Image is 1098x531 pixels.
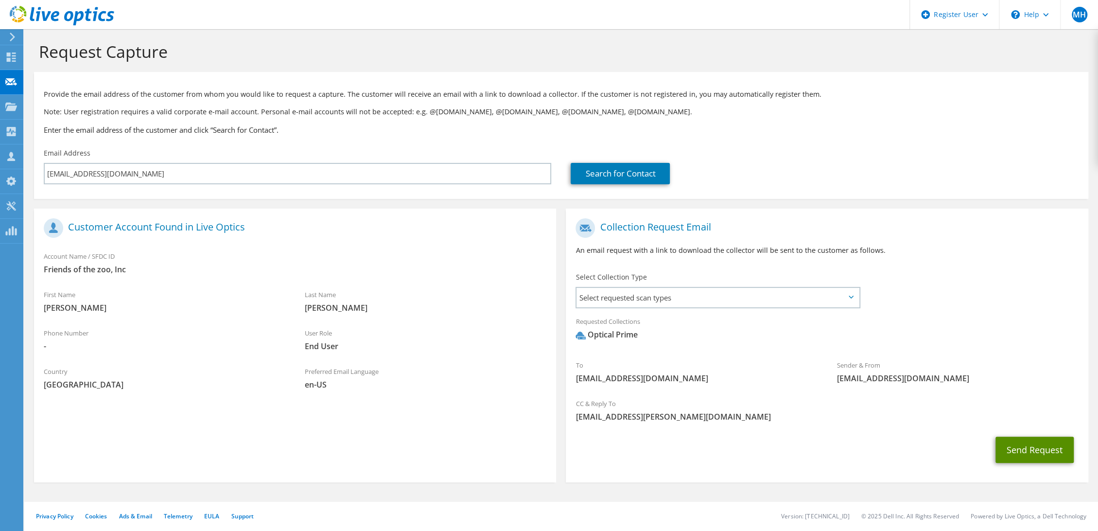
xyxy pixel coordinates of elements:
[566,311,1088,350] div: Requested Collections
[1011,10,1020,19] svg: \n
[44,218,541,238] h1: Customer Account Found in Live Optics
[781,512,850,520] li: Version: [TECHNICAL_ID]
[44,379,285,390] span: [GEOGRAPHIC_DATA]
[44,264,546,275] span: Friends of the zoo, Inc
[44,106,1079,117] p: Note: User registration requires a valid corporate e-mail account. Personal e-mail accounts will ...
[295,284,556,318] div: Last Name
[305,302,546,313] span: [PERSON_NAME]
[305,341,546,352] span: End User
[295,361,556,395] div: Preferred Email Language
[566,355,827,389] div: To
[164,512,192,520] a: Telemetry
[34,361,295,395] div: Country
[575,218,1073,238] h1: Collection Request Email
[1072,7,1087,22] span: MH
[566,393,1088,427] div: CC & Reply To
[575,373,817,384] span: [EMAIL_ADDRESS][DOMAIN_NAME]
[575,272,646,282] label: Select Collection Type
[837,373,1079,384] span: [EMAIL_ADDRESS][DOMAIN_NAME]
[861,512,959,520] li: © 2025 Dell Inc. All Rights Reserved
[295,323,556,356] div: User Role
[36,512,73,520] a: Privacy Policy
[44,124,1079,135] h3: Enter the email address of the customer and click “Search for Contact”.
[34,323,295,356] div: Phone Number
[119,512,152,520] a: Ads & Email
[305,379,546,390] span: en-US
[34,284,295,318] div: First Name
[204,512,219,520] a: EULA
[576,288,859,307] span: Select requested scan types
[575,329,637,340] div: Optical Prime
[827,355,1088,389] div: Sender & From
[44,148,90,158] label: Email Address
[231,512,254,520] a: Support
[44,341,285,352] span: -
[44,302,285,313] span: [PERSON_NAME]
[575,245,1078,256] p: An email request with a link to download the collector will be sent to the customer as follows.
[571,163,670,184] a: Search for Contact
[85,512,107,520] a: Cookies
[971,512,1086,520] li: Powered by Live Optics, a Dell Technology
[575,411,1078,422] span: [EMAIL_ADDRESS][PERSON_NAME][DOMAIN_NAME]
[44,89,1079,100] p: Provide the email address of the customer from whom you would like to request a capture. The cust...
[39,41,1079,62] h1: Request Capture
[995,437,1074,463] button: Send Request
[34,246,556,280] div: Account Name / SFDC ID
